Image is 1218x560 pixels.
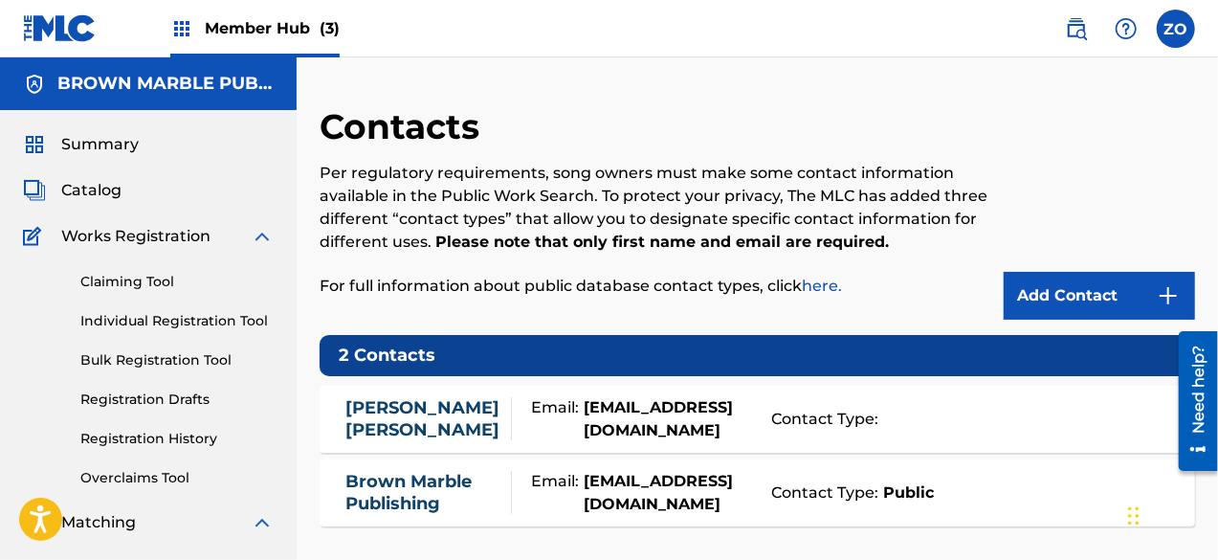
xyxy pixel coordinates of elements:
a: [PERSON_NAME] [PERSON_NAME] [345,397,501,440]
a: Registration History [80,429,274,449]
h5: BROWN MARBLE PUBLISHING [57,73,274,95]
img: expand [251,225,274,248]
img: search [1065,17,1088,40]
img: help [1115,17,1138,40]
a: SummarySummary [23,133,139,156]
strong: Please note that only first name and email are required. [435,233,889,251]
strong: [EMAIL_ADDRESS][DOMAIN_NAME] [579,470,762,516]
h5: 2 Contacts [320,335,1195,376]
span: Catalog [61,179,122,202]
a: Bulk Registration Tool [80,350,274,370]
a: Public Search [1057,10,1096,48]
img: expand [251,511,274,534]
strong: Public [878,482,934,504]
img: Catalog [23,179,46,202]
strong: [EMAIL_ADDRESS][DOMAIN_NAME] [579,396,762,442]
img: 9d2ae6d4665cec9f34b9.svg [1157,284,1180,307]
a: here. [802,277,842,295]
div: Contact Type: [762,482,1178,504]
p: For full information about public database contact types, click [320,275,994,298]
img: Summary [23,133,46,156]
span: (3) [320,19,340,37]
img: Works Registration [23,225,48,248]
div: Contact Type: [762,408,1178,431]
a: Add Contact [1004,272,1195,320]
span: Member Hub [205,17,340,39]
div: Help [1107,10,1145,48]
span: Works Registration [61,225,210,248]
h2: Contacts [320,105,489,148]
div: Email: [512,470,762,516]
img: Accounts [23,73,46,96]
iframe: Chat Widget [1122,468,1218,560]
p: Per regulatory requirements, song owners must make some contact information available in the Publ... [320,162,994,254]
img: MLC Logo [23,14,97,42]
div: Email: [512,396,762,442]
span: Matching [61,511,136,534]
span: Summary [61,133,139,156]
a: Registration Drafts [80,390,274,410]
a: CatalogCatalog [23,179,122,202]
div: Widget de chat [1122,468,1218,560]
a: Overclaims Tool [80,468,274,488]
img: Top Rightsholders [170,17,193,40]
div: Arrastrar [1128,487,1140,545]
div: User Menu [1157,10,1195,48]
a: Individual Registration Tool [80,311,274,331]
iframe: Resource Center [1164,325,1218,479]
a: Brown Marble Publishing [345,471,501,514]
a: Claiming Tool [80,272,274,292]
